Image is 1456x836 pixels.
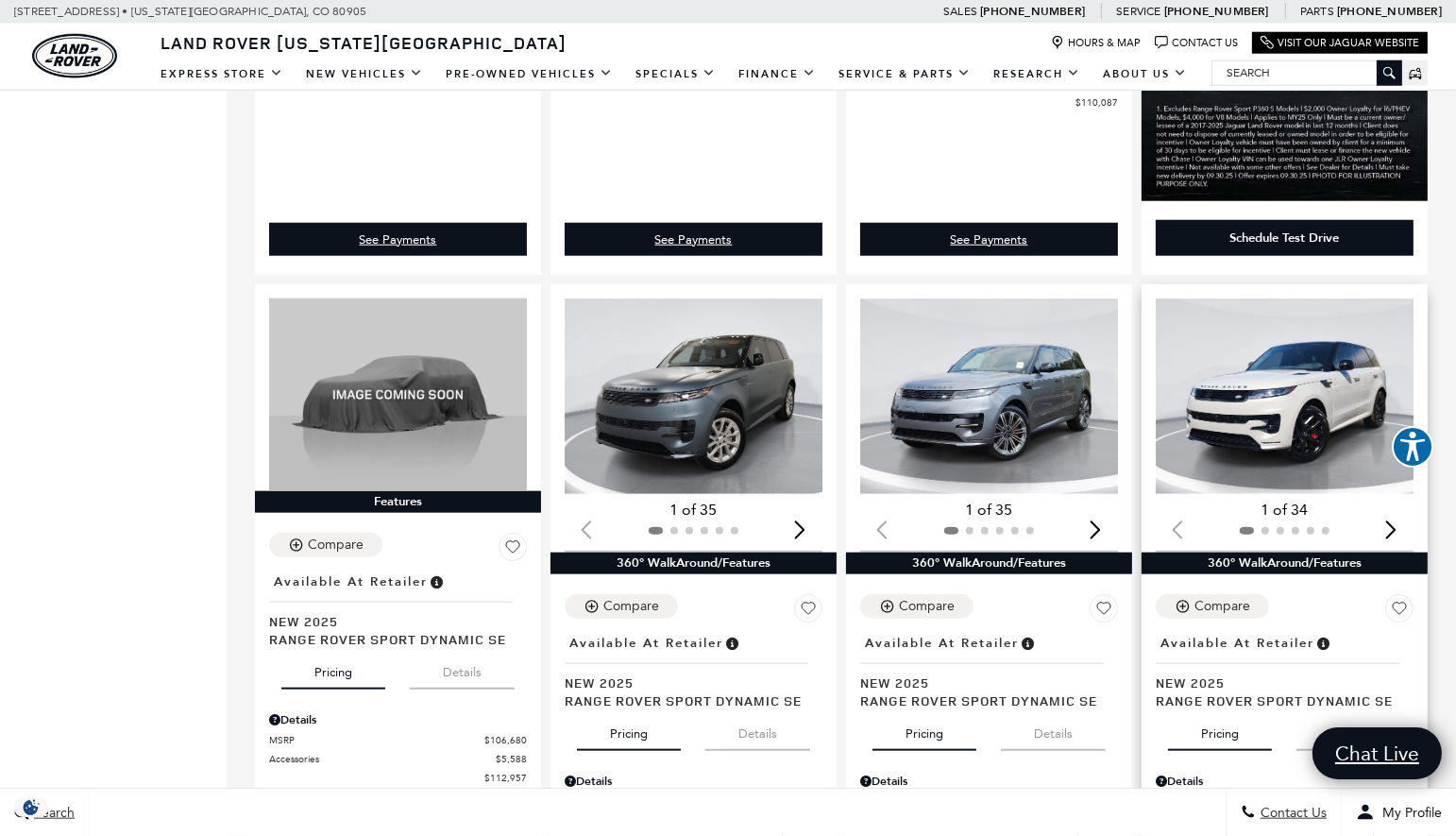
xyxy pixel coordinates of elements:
span: Available at Retailer [865,633,1019,654]
a: Available at RetailerNew 2025Range Rover Sport Dynamic SE [860,630,1118,709]
div: Compare [1194,598,1250,615]
div: Compare [308,537,364,554]
a: See Payments [860,223,1118,256]
button: Open user profile menu [1342,789,1456,836]
div: undefined - Range Rover Sport SE [269,223,527,256]
div: undefined - Range Rover Sport Dynamic SE [565,223,822,256]
span: Range Rover Sport Dynamic SE [1156,691,1399,709]
img: 2025 Land Rover Range Rover Sport Dynamic SE 1 [860,299,1122,495]
div: 360° WalkAround/Features [846,553,1132,573]
span: New 2025 [860,674,1104,691]
a: [PHONE_NUMBER] [980,4,1085,19]
img: 2025 Land Rover Range Rover Sport Dynamic SE 1 [565,299,826,495]
span: Available at Retailer [274,572,428,592]
div: Schedule Test Drive [1230,230,1340,247]
a: Available at RetailerNew 2025Range Rover Sport Dynamic SE [1156,630,1414,709]
span: My Profile [1375,805,1442,821]
a: Research [982,58,1092,91]
img: 2025 Land Rover Range Rover Sport Dynamic SE [269,299,527,492]
a: See Payments [565,223,822,256]
a: Visit Our Jaguar Website [1261,36,1419,50]
div: Schedule Test Drive [1156,220,1414,256]
span: New 2025 [1156,674,1399,691]
span: Available at Retailer [1160,633,1314,654]
img: 2025 Land Rover Range Rover Sport Dynamic SE 1 [1156,299,1417,495]
span: Vehicle is in stock and ready for immediate delivery. Due to demand, availability is subject to c... [428,572,445,592]
a: Hours & Map [1051,36,1141,50]
button: Save Vehicle [794,594,822,630]
a: [PHONE_NUMBER] [1337,4,1442,19]
div: Privacy Settings [9,797,53,817]
span: $5,588 [496,752,527,766]
span: MSRP [269,733,484,747]
div: 360° WalkAround/Features [550,553,837,573]
span: New 2025 [269,612,513,630]
a: [STREET_ADDRESS] • [US_STATE][GEOGRAPHIC_DATA], CO 80905 [14,5,366,18]
a: Contact Us [1155,36,1238,50]
a: About Us [1092,58,1198,91]
div: Pricing Details - Range Rover Sport Dynamic SE [269,711,527,728]
span: Chat Live [1326,741,1429,766]
aside: Accessibility Help Desk [1392,426,1433,471]
a: See Payments [269,223,527,256]
span: Parts [1300,5,1334,18]
a: $110,087 [860,95,1118,110]
a: $112,957 [269,771,527,785]
button: details tab [705,709,810,751]
img: Land Rover [32,34,117,78]
span: New 2025 [565,674,808,691]
button: Save Vehicle [1090,594,1118,630]
div: 360° WalkAround/Features [1142,553,1428,573]
div: 1 / 2 [1156,299,1417,495]
div: Pricing Details - Range Rover Sport Dynamic SE [1156,773,1414,790]
input: Search [1212,61,1401,84]
div: Compare [603,598,659,615]
span: Land Rover [US_STATE][GEOGRAPHIC_DATA] [161,31,567,54]
button: details tab [1296,709,1401,751]
a: land-rover [32,34,117,78]
div: undefined - Range Rover Sport Dynamic SE [860,223,1118,256]
div: Features [255,491,541,512]
div: Compare [899,598,955,615]
a: Chat Live [1312,727,1442,779]
span: $110,087 [1075,95,1118,110]
button: pricing tab [281,648,385,690]
button: Save Vehicle [499,533,527,569]
button: details tab [1001,709,1106,751]
div: Next slide [787,508,813,550]
button: Explore your accessibility options [1392,426,1433,468]
span: Sales [943,5,977,18]
div: 1 of 34 [1156,500,1414,520]
a: Land Rover [US_STATE][GEOGRAPHIC_DATA] [149,31,578,54]
a: Accessories $5,588 [269,752,527,766]
a: New Vehicles [295,58,434,91]
span: Available at Retailer [569,633,723,654]
a: MSRP $106,680 [269,733,527,747]
a: [PHONE_NUMBER] [1164,4,1269,19]
button: pricing tab [1168,709,1272,751]
nav: Main Navigation [149,58,1198,91]
span: Vehicle is in stock and ready for immediate delivery. Due to demand, availability is subject to c... [723,633,740,654]
a: EXPRESS STORE [149,58,295,91]
button: Save Vehicle [1385,594,1414,630]
span: Service [1116,5,1160,18]
button: Compare Vehicle [565,594,678,619]
a: Specials [624,58,727,91]
a: Finance [727,58,827,91]
div: 1 of 35 [565,500,822,520]
button: pricing tab [577,709,681,751]
div: 1 of 35 [860,500,1118,520]
a: Available at RetailerNew 2025Range Rover Sport Dynamic SE [565,630,822,709]
button: Compare Vehicle [860,594,973,619]
div: Next slide [1083,508,1109,550]
span: Range Rover Sport Dynamic SE [860,691,1104,709]
div: Next slide [1379,508,1404,550]
a: Pre-Owned Vehicles [434,58,624,91]
button: Compare Vehicle [1156,594,1269,619]
span: Contact Us [1256,805,1327,821]
div: Pricing Details - Range Rover Sport Dynamic SE [565,773,822,790]
span: $106,680 [484,733,527,747]
a: Service & Parts [827,58,982,91]
button: Compare Vehicle [269,533,382,557]
button: pricing tab [872,709,976,751]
